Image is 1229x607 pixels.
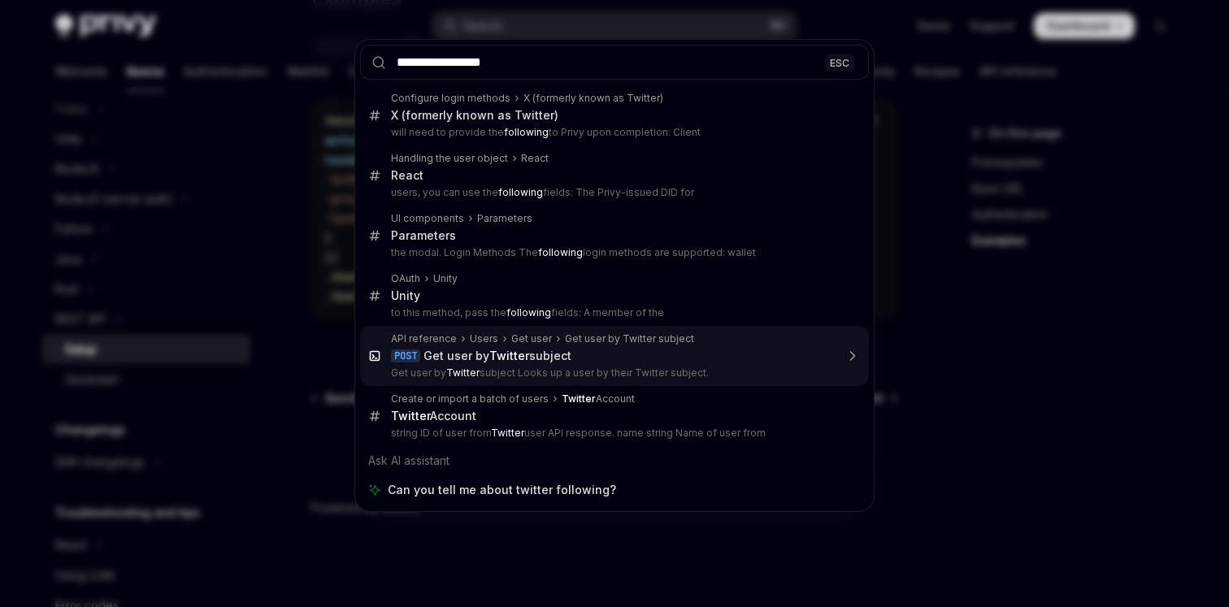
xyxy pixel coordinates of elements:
[391,126,835,139] p: will need to provide the to Privy upon completion: Client
[391,168,423,183] div: React
[391,409,476,423] div: Account
[477,212,532,225] div: Parameters
[498,186,543,198] b: following
[391,92,510,105] div: Configure login methods
[523,92,663,105] div: X (formerly known as Twitter)
[562,392,596,405] b: Twitter
[391,246,835,259] p: the modal. Login Methods The login methods are supported: wallet
[391,349,420,362] div: POST
[423,349,571,363] div: Get user by subject
[489,349,529,362] b: Twitter
[521,152,549,165] div: React
[565,332,694,345] div: Get user by Twitter subject
[391,332,457,345] div: API reference
[391,152,508,165] div: Handling the user object
[391,392,549,405] div: Create or import a batch of users
[391,366,835,379] p: Get user by subject Looks up a user by their Twitter subject.
[388,482,616,498] span: Can you tell me about twitter following?
[391,272,420,285] div: OAuth
[506,306,551,319] b: following
[504,126,549,138] b: following
[433,272,458,285] div: Unity
[391,228,456,243] div: Parameters
[391,288,420,303] div: Unity
[538,246,583,258] b: following
[391,306,835,319] p: to this method, pass the fields: A member of the
[360,446,869,475] div: Ask AI assistant
[511,332,552,345] div: Get user
[562,392,635,405] div: Account
[391,108,558,123] div: X (formerly known as Twitter)
[446,366,480,379] b: Twitter
[391,409,430,423] b: Twitter
[825,54,854,71] div: ESC
[391,186,835,199] p: users, you can use the fields: The Privy-issued DID for
[391,212,464,225] div: UI components
[491,427,524,439] b: Twitter
[470,332,498,345] div: Users
[391,427,835,440] p: string ID of user from user API response. name string Name of user from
